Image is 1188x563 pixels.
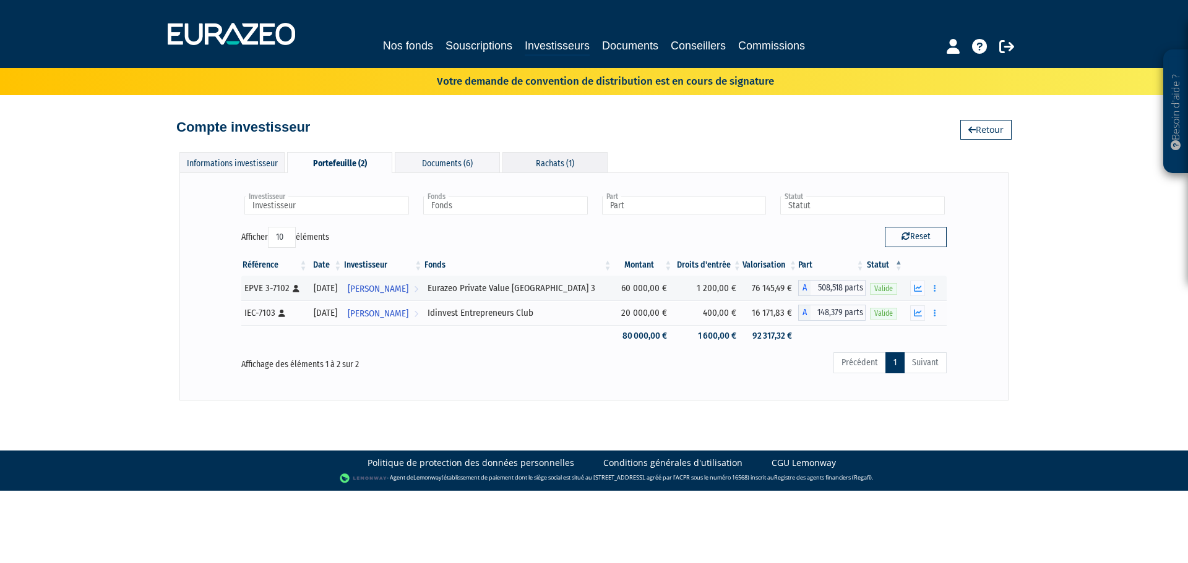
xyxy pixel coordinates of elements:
[241,227,329,248] label: Afficher éléments
[241,255,308,276] th: Référence : activer pour trier la colonne par ordre croissant
[445,37,512,54] a: Souscriptions
[742,325,798,347] td: 92 317,32 €
[348,302,408,325] span: [PERSON_NAME]
[798,280,811,296] span: A
[671,37,726,54] a: Conseillers
[340,472,387,485] img: logo-lemonway.png
[798,305,865,321] div: A - Idinvest Entrepreneurs Club
[1169,56,1183,167] p: Besoin d'aide ?
[168,23,295,45] img: 1732889491-logotype_eurazeo_blanc_rvb.png
[312,307,338,320] div: [DATE]
[287,152,392,173] div: Portefeuille (2)
[308,255,343,276] th: Date: activer pour trier la colonne par ordre croissant
[774,473,872,481] a: Registre des agents financiers (Regafi)
[343,300,423,325] a: [PERSON_NAME]
[602,37,658,54] a: Documents
[395,152,500,172] div: Documents (6)
[811,280,865,296] span: 508,518 parts
[428,282,608,295] div: Eurazeo Private Value [GEOGRAPHIC_DATA] 3
[401,71,774,89] p: Votre demande de convention de distribution est en cours de signature
[673,325,742,347] td: 1 600,00 €
[343,276,423,300] a: [PERSON_NAME]
[613,276,673,300] td: 60 000,00 €
[798,305,811,321] span: A
[742,300,798,325] td: 16 171,83 €
[885,227,947,247] button: Reset
[241,351,525,371] div: Affichage des éléments 1 à 2 sur 2
[244,307,304,320] div: IEC-7103
[428,307,608,320] div: Idinvest Entrepreneurs Club
[348,277,408,300] span: [PERSON_NAME]
[423,255,613,276] th: Fonds: activer pour trier la colonne par ordre croissant
[742,276,798,300] td: 76 145,49 €
[414,277,418,300] i: Voir l'investisseur
[603,457,742,469] a: Conditions générales d'utilisation
[742,255,798,276] th: Valorisation: activer pour trier la colonne par ordre croissant
[293,285,299,292] i: [Français] Personne physique
[179,152,285,172] div: Informations investisseur
[673,255,742,276] th: Droits d'entrée: activer pour trier la colonne par ordre croissant
[798,280,865,296] div: A - Eurazeo Private Value Europe 3
[268,227,296,248] select: Afficheréléments
[176,120,310,135] h4: Compte investisseur
[12,472,1176,485] div: - Agent de (établissement de paiement dont le siège social est situé au [STREET_ADDRESS], agréé p...
[343,255,423,276] th: Investisseur: activer pour trier la colonne par ordre croissant
[278,310,285,317] i: [Français] Personne physique
[613,300,673,325] td: 20 000,00 €
[811,305,865,321] span: 148,379 parts
[885,352,905,373] a: 1
[738,37,805,54] a: Commissions
[368,457,574,469] a: Politique de protection des données personnelles
[798,255,865,276] th: Part: activer pour trier la colonne par ordre croissant
[244,282,304,295] div: EPVE 3-7102
[870,308,897,320] span: Valide
[413,473,442,481] a: Lemonway
[414,302,418,325] i: Voir l'investisseur
[673,300,742,325] td: 400,00 €
[502,152,608,172] div: Rachats (1)
[866,255,904,276] th: Statut : activer pour trier la colonne par ordre d&eacute;croissant
[613,255,673,276] th: Montant: activer pour trier la colonne par ordre croissant
[613,325,673,347] td: 80 000,00 €
[960,120,1012,140] a: Retour
[870,283,897,295] span: Valide
[673,276,742,300] td: 1 200,00 €
[525,37,590,56] a: Investisseurs
[312,282,338,295] div: [DATE]
[383,37,433,54] a: Nos fonds
[772,457,836,469] a: CGU Lemonway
